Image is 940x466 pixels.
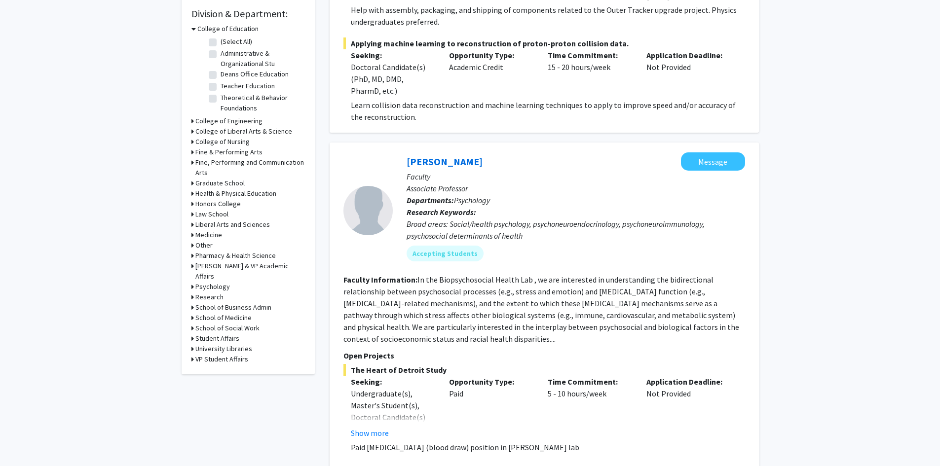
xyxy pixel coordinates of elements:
h3: Liberal Arts and Sciences [195,219,270,230]
div: Doctoral Candidate(s) (PhD, MD, DMD, PharmD, etc.) [351,61,435,97]
button: Message Samuele Zilioli [681,152,745,171]
p: Application Deadline: [646,376,730,388]
h3: College of Liberal Arts & Science [195,126,292,137]
h3: Pharmacy & Health Science [195,251,276,261]
h3: School of Medicine [195,313,252,323]
h3: University Libraries [195,344,252,354]
h3: College of Nursing [195,137,250,147]
p: Time Commitment: [548,49,632,61]
h3: [PERSON_NAME] & VP Academic Affairs [195,261,305,282]
div: Undergraduate(s), Master's Student(s), Doctoral Candidate(s) (PhD, MD, DMD, PharmD, etc.) [351,388,435,447]
p: Opportunity Type: [449,376,533,388]
iframe: Chat [7,422,42,459]
div: Paid [442,376,540,439]
div: 5 - 10 hours/week [540,376,639,439]
div: Not Provided [639,376,738,439]
p: Opportunity Type: [449,49,533,61]
h3: Student Affairs [195,333,239,344]
h3: Medicine [195,230,222,240]
div: Academic Credit [442,49,540,97]
span: Psychology [454,195,490,205]
div: 15 - 20 hours/week [540,49,639,97]
h3: Honors College [195,199,241,209]
h2: Division & Department: [191,8,305,20]
h3: Health & Physical Education [195,188,276,199]
label: Deans Office Education [221,69,289,79]
h3: Graduate School [195,178,245,188]
p: Faculty [407,171,745,182]
p: Seeking: [351,376,435,388]
b: Research Keywords: [407,207,476,217]
h3: Law School [195,209,228,219]
label: Teacher Education [221,81,275,91]
span: The Heart of Detroit Study [343,364,745,376]
label: Administrative & Organizational Stu [221,48,302,69]
mat-chip: Accepting Students [407,246,484,261]
b: Departments: [407,195,454,205]
h3: College of Education [197,24,259,34]
p: Help with assembly, packaging, and shipping of components related to the Outer Tracker upgrade pr... [351,4,745,28]
h3: Fine & Performing Arts [195,147,263,157]
h3: Other [195,240,213,251]
p: Application Deadline: [646,49,730,61]
p: Learn collision data reconstruction and machine learning techniques to apply to improve speed and... [351,99,745,123]
h3: VP Student Affairs [195,354,248,364]
h3: College of Engineering [195,116,263,126]
span: Paid [MEDICAL_DATA] (blood draw) position in [PERSON_NAME] lab [351,442,579,452]
div: Not Provided [639,49,738,97]
h3: Fine, Performing and Communication Arts [195,157,305,178]
h3: Research [195,292,224,302]
h3: School of Social Work [195,323,260,333]
button: Show more [351,427,389,439]
p: Seeking: [351,49,435,61]
label: Theoretical & Behavior Foundations [221,93,302,113]
h3: School of Business Admin [195,302,271,313]
p: Open Projects [343,350,745,361]
p: Time Commitment: [548,376,632,388]
span: Applying machine learning to reconstruction of proton-proton collision data. [343,37,745,49]
b: Faculty Information: [343,275,417,285]
p: Associate Professor [407,182,745,194]
fg-read-more: In the Biopsychosocial Health Lab , we are interested in understanding the bidirectional relation... [343,275,739,344]
h3: Psychology [195,282,230,292]
label: (Select All) [221,36,252,47]
div: Broad areas: Social/health psychology, psychoneuroendocrinology, psychoneuroimmunology, psychosoc... [407,218,745,242]
a: [PERSON_NAME] [407,155,483,168]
